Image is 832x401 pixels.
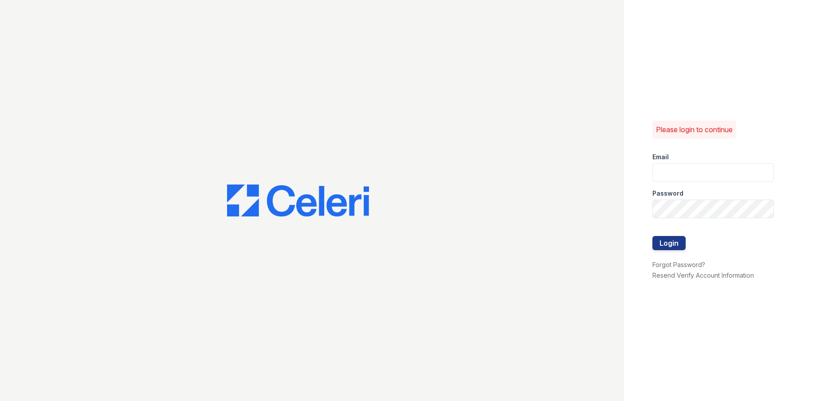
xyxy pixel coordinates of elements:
p: Please login to continue [656,124,733,135]
a: Resend Verify Account Information [652,271,754,279]
a: Forgot Password? [652,261,705,268]
button: Login [652,236,686,250]
img: CE_Logo_Blue-a8612792a0a2168367f1c8372b55b34899dd931a85d93a1a3d3e32e68fde9ad4.png [227,185,369,216]
label: Password [652,189,683,198]
label: Email [652,153,669,161]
